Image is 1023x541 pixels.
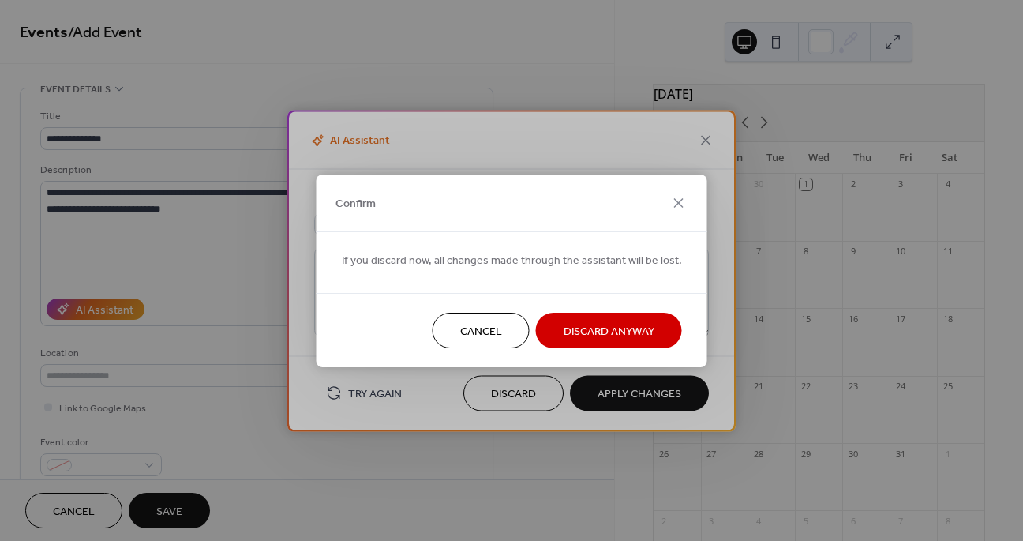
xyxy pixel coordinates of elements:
button: Cancel [433,313,530,348]
span: Confirm [335,196,376,212]
span: Discard Anyway [564,323,654,340]
span: If you discard now, all changes made through the assistant will be lost. [342,252,682,269]
span: Cancel [460,323,502,340]
button: Discard Anyway [536,313,682,348]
